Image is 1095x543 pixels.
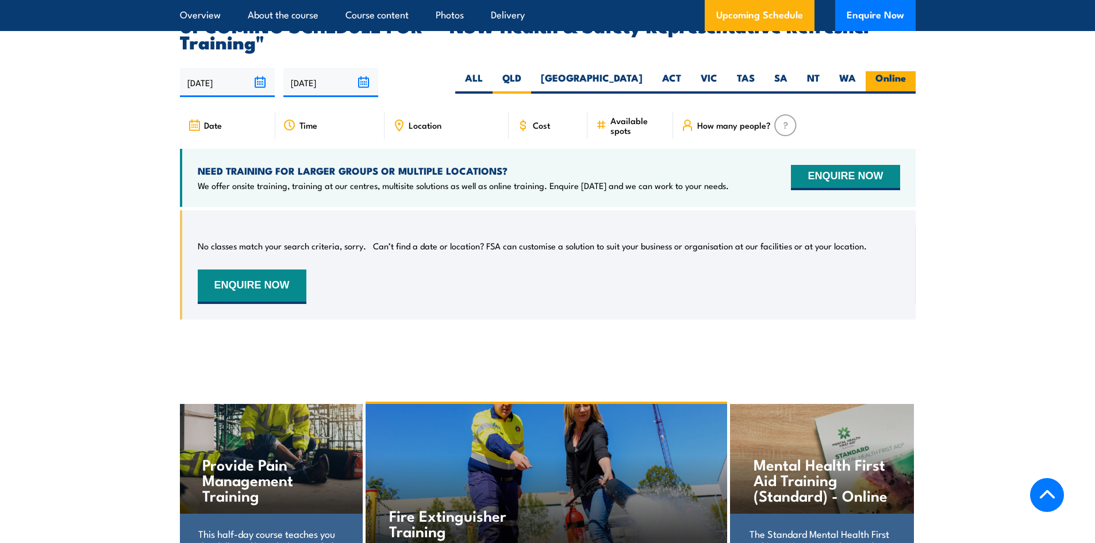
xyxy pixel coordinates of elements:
span: Location [409,120,441,130]
label: ALL [455,71,493,94]
label: Online [866,71,916,94]
span: How many people? [697,120,771,130]
p: We offer onsite training, training at our centres, multisite solutions as well as online training... [198,180,729,191]
p: No classes match your search criteria, sorry. [198,240,366,252]
button: ENQUIRE NOW [198,269,306,304]
label: VIC [691,71,727,94]
label: ACT [652,71,691,94]
h4: Provide Pain Management Training [202,456,339,503]
h2: UPCOMING SCHEDULE FOR - "NSW Health & Safety Representative Refresher Training" [180,17,916,49]
label: NT [797,71,829,94]
h4: Mental Health First Aid Training (Standard) - Online [754,456,890,503]
label: TAS [727,71,764,94]
label: QLD [493,71,531,94]
label: WA [829,71,866,94]
p: Can’t find a date or location? FSA can customise a solution to suit your business or organisation... [373,240,867,252]
input: To date [283,68,378,97]
span: Available spots [610,115,665,135]
h4: Fire Extinguisher Training [389,507,524,538]
span: Time [299,120,317,130]
label: [GEOGRAPHIC_DATA] [531,71,652,94]
span: Cost [533,120,550,130]
button: ENQUIRE NOW [791,165,900,190]
label: SA [764,71,797,94]
input: From date [180,68,275,97]
span: Date [204,120,222,130]
h4: NEED TRAINING FOR LARGER GROUPS OR MULTIPLE LOCATIONS? [198,164,729,177]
